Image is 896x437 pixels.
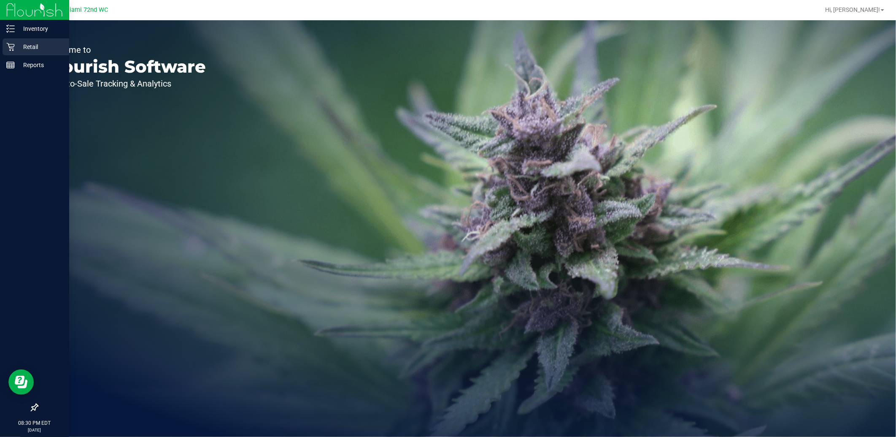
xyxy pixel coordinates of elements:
p: Reports [15,60,65,70]
inline-svg: Retail [6,43,15,51]
iframe: Resource center [8,369,34,395]
p: [DATE] [4,427,65,433]
span: Miami 72nd WC [64,6,108,14]
p: Welcome to [46,46,206,54]
inline-svg: Inventory [6,24,15,33]
p: Retail [15,42,65,52]
span: Hi, [PERSON_NAME]! [825,6,880,13]
p: Inventory [15,24,65,34]
inline-svg: Reports [6,61,15,69]
p: Seed-to-Sale Tracking & Analytics [46,79,206,88]
p: 08:30 PM EDT [4,419,65,427]
p: Flourish Software [46,58,206,75]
